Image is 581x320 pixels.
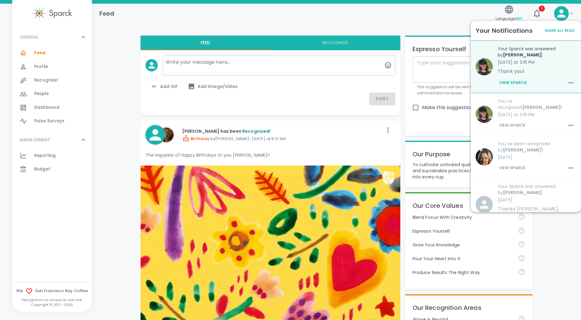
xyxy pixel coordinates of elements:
[34,64,48,70] span: Profile
[188,83,238,90] span: Add Image/Video
[34,153,56,159] span: Reporting
[12,114,92,128] a: Pulse Surveys
[518,213,525,220] svg: Achieve goals today and innovate for tomorrow
[476,58,493,75] img: blob
[20,137,51,143] p: MANAGEMENT
[498,154,576,160] p: [DATE]
[12,297,92,302] p: Recognition as unique as you are!
[498,68,576,75] p: Thank you!
[141,36,400,50] div: interaction tabs
[498,78,529,88] button: View Sparck
[159,128,174,142] img: Picture of Louann VanVoorhis
[34,118,64,124] span: Pulse Surveys
[498,197,576,203] p: [DATE]
[242,128,271,134] span: Recognized!
[516,15,522,22] span: en
[12,6,92,21] a: Sparck logo
[32,6,72,21] img: Sparck logo
[417,84,521,96] p: This suggestion will be sent to the organization administrator for review.
[503,189,542,196] b: [PERSON_NAME]
[530,6,544,21] button: 1
[34,77,58,83] span: Recognize!
[145,152,395,158] p: The Happiest of Happy Birthdays to you [PERSON_NAME]!!
[270,36,400,50] button: Recognize!
[422,104,503,111] span: Make this suggestion anonymous
[498,112,576,118] p: [DATE] at 3:16 PM
[413,228,513,234] p: Espresso Yourself
[413,303,525,313] p: Our Recognition Areas
[543,26,576,36] button: Mark All Read
[518,227,525,234] svg: Share your voice and your ideas
[503,147,542,153] b: [PERSON_NAME]
[413,256,513,262] p: Pour Your Heart Into It
[150,83,178,90] span: Add GIF
[518,268,525,276] svg: Find success working together and doing the right thing
[12,46,92,60] a: Feed
[518,241,525,248] svg: Follow your curiosity and learn together
[20,34,39,40] p: GENERAL
[413,162,525,180] p: To cultivate unrivaled quality, strong partnerships and sustainable practices by pouring our hear...
[34,50,46,56] span: Feed
[99,9,115,18] h1: Feed
[413,269,513,276] p: Produce Results The Right Way
[34,91,49,97] span: People
[498,120,527,131] button: View Sparck
[182,135,383,142] p: by [PERSON_NAME] • [DATE] at 8:21 AM
[12,46,92,130] div: GENERAL
[413,242,513,248] p: Grow Your Knowledge
[141,36,270,50] button: Feed
[493,3,525,25] button: Language:en
[498,59,576,65] p: [DATE] at 3:16 PM
[12,288,92,295] span: We San Francisco Bay Coffee
[498,183,576,196] p: Your Sparck was answered by :
[12,131,92,149] div: MANAGEMENT
[498,141,576,153] p: You've been recognized by !
[12,149,92,162] a: Reporting
[413,201,525,211] p: Our Core Values
[12,162,92,176] a: Budget
[413,214,513,220] p: Blend Focus With Creativity
[496,14,522,23] span: Language:
[476,148,493,166] img: blob
[498,205,576,213] p: Thanks [PERSON_NAME].
[182,136,209,142] span: Birthday
[413,149,525,159] p: Our Purpose
[34,166,50,172] span: Budget
[498,163,527,173] button: View Sparck
[503,52,542,58] b: [PERSON_NAME]
[12,87,92,101] a: People
[498,46,576,58] p: Your Sparck was answered by :
[12,149,92,179] div: MANAGEMENT
[518,254,525,262] svg: Come to work to make a difference in your own way
[12,302,92,307] p: Copyright © 2017 - 2025
[522,104,561,110] b: [PERSON_NAME]
[12,28,92,46] div: GENERAL
[413,44,525,54] p: Espresso Yourself
[476,26,533,36] h6: Your Notifications
[539,6,545,12] span: 1
[12,101,92,114] a: Dashboard
[498,98,576,110] p: You've recognized !
[476,106,493,123] img: blob
[34,105,59,111] span: Dashboard
[182,128,383,134] p: [PERSON_NAME] has been
[12,74,92,87] a: Recognize!
[12,60,92,74] a: Profile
